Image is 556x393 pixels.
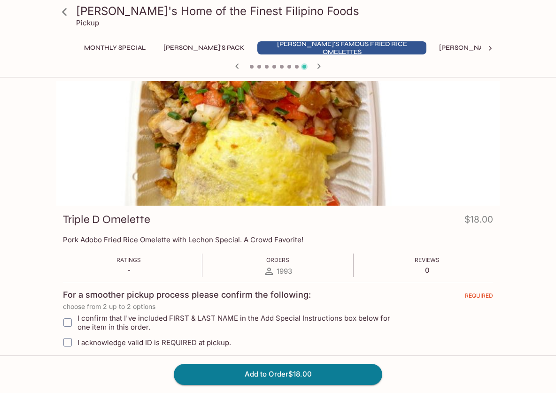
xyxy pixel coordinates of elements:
[56,81,500,206] div: Triple D Omelette
[266,256,289,263] span: Orders
[464,212,493,231] h4: $18.00
[415,266,440,275] p: 0
[77,314,403,331] span: I confirm that I've included FIRST & LAST NAME in the Add Special Instructions box below for one ...
[63,212,150,227] h3: Triple D Omelette
[77,338,231,347] span: I acknowledge valid ID is REQUIRED at pickup.
[257,41,426,54] button: [PERSON_NAME]'s Famous Fried Rice Omelettes
[63,235,493,244] p: Pork Adobo Fried Rice Omelette with Lechon Special. A Crowd Favorite!
[63,303,493,310] p: choose from 2 up to 2 options
[79,41,151,54] button: Monthly Special
[63,290,311,300] h4: For a smoother pickup process please confirm the following:
[116,256,141,263] span: Ratings
[116,266,141,275] p: -
[158,41,250,54] button: [PERSON_NAME]'s Pack
[174,364,382,385] button: Add to Order$18.00
[465,292,493,303] span: REQUIRED
[415,256,440,263] span: Reviews
[76,4,496,18] h3: [PERSON_NAME]'s Home of the Finest Filipino Foods
[434,41,554,54] button: [PERSON_NAME]'s Mixed Plates
[277,267,292,276] span: 1993
[76,18,99,27] p: Pickup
